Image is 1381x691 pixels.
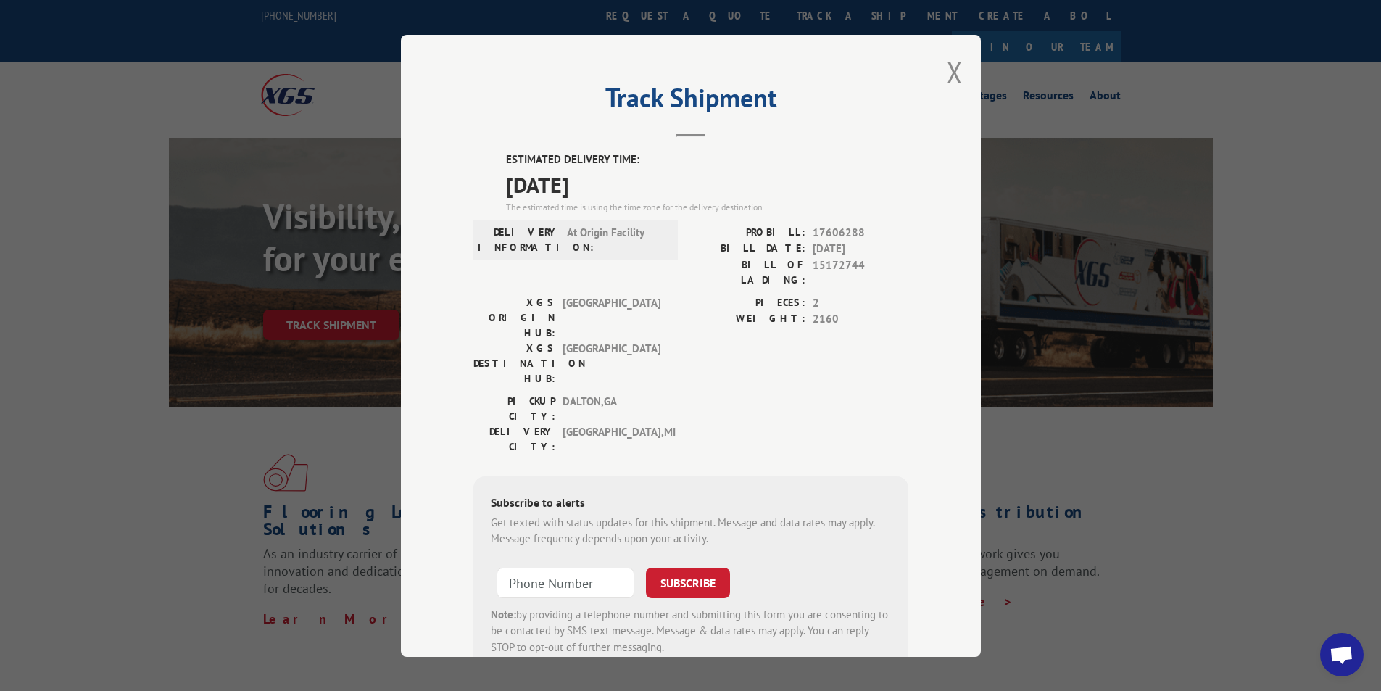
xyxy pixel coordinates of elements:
[691,241,805,257] label: BILL DATE:
[478,224,560,255] label: DELIVERY INFORMATION:
[491,493,891,514] div: Subscribe to alerts
[506,152,908,168] label: ESTIMATED DELIVERY TIME:
[506,200,908,213] div: The estimated time is using the time zone for the delivery destination.
[1320,633,1364,676] div: Open chat
[473,294,555,340] label: XGS ORIGIN HUB:
[491,514,891,547] div: Get texted with status updates for this shipment. Message and data rates may apply. Message frequ...
[473,88,908,115] h2: Track Shipment
[691,224,805,241] label: PROBILL:
[567,224,665,255] span: At Origin Facility
[947,53,963,91] button: Close modal
[491,606,891,655] div: by providing a telephone number and submitting this form you are consenting to be contacted by SM...
[491,607,516,621] strong: Note:
[497,567,634,597] input: Phone Number
[691,311,805,328] label: WEIGHT:
[473,393,555,423] label: PICKUP CITY:
[563,423,660,454] span: [GEOGRAPHIC_DATA] , MI
[813,311,908,328] span: 2160
[473,340,555,386] label: XGS DESTINATION HUB:
[813,241,908,257] span: [DATE]
[563,393,660,423] span: DALTON , GA
[813,257,908,287] span: 15172744
[563,340,660,386] span: [GEOGRAPHIC_DATA]
[646,567,730,597] button: SUBSCRIBE
[813,294,908,311] span: 2
[473,423,555,454] label: DELIVERY CITY:
[691,294,805,311] label: PIECES:
[506,167,908,200] span: [DATE]
[691,257,805,287] label: BILL OF LADING:
[813,224,908,241] span: 17606288
[563,294,660,340] span: [GEOGRAPHIC_DATA]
